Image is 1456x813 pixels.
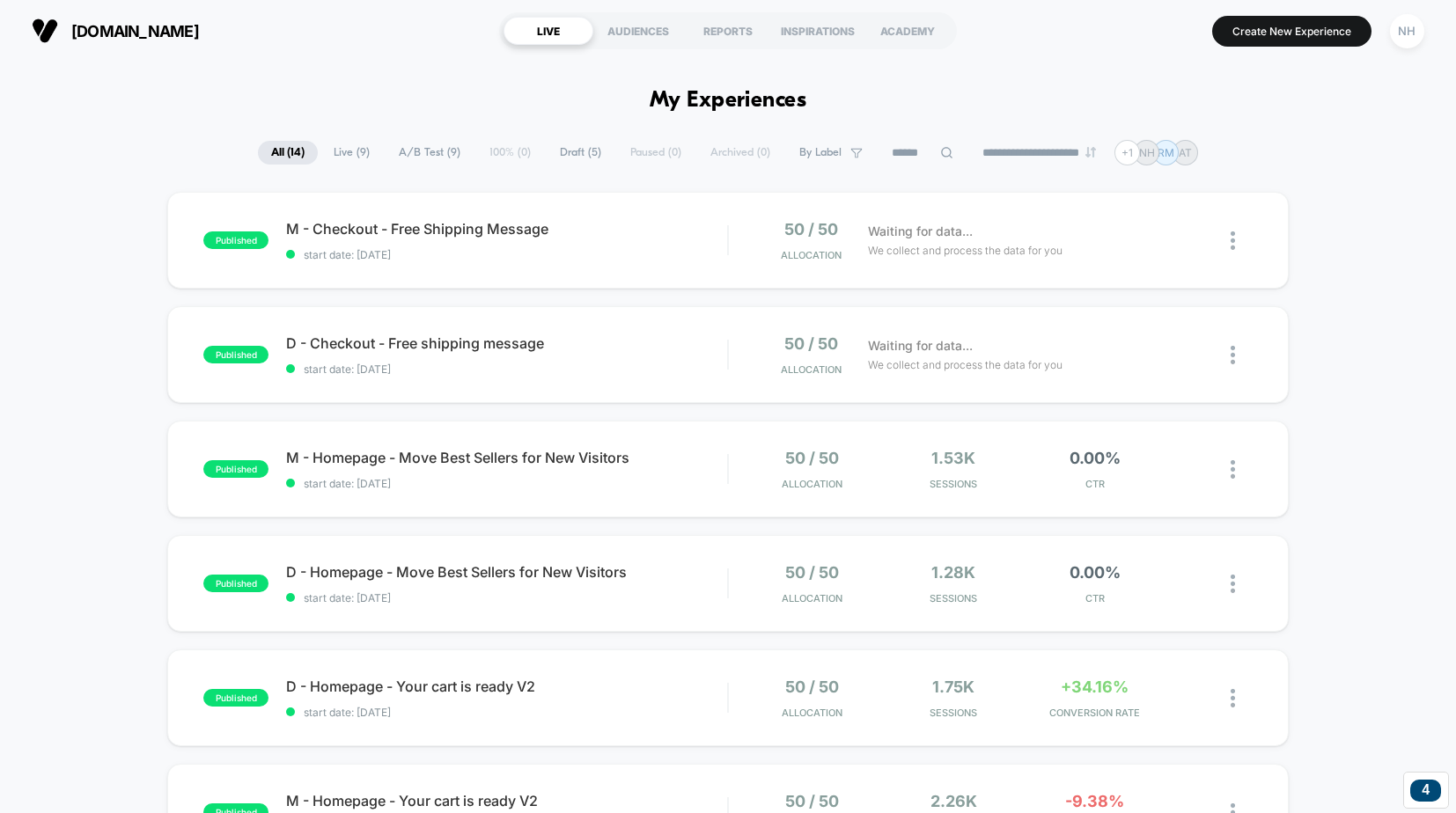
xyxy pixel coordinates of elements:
span: 2.26k [930,792,977,810]
img: close [1231,460,1235,479]
img: end [1085,147,1096,157]
button: NH [1385,13,1430,49]
span: published [203,346,268,363]
span: start date: [DATE] [286,591,727,604]
span: -9.38% [1065,792,1124,810]
span: All ( 14 ) [258,141,318,165]
img: close [1231,575,1235,593]
span: We collect and process the data for you [868,356,1063,373]
span: We collect and process the data for you [868,242,1063,259]
p: AT [1179,146,1192,159]
span: 1.75k [932,677,974,696]
p: RM [1158,146,1174,159]
button: Create New Experience [1212,16,1371,47]
span: D - Homepage - Move Best Sellers for New Visitors [286,563,727,581]
span: Waiting for data... [868,336,973,355]
div: + 1 [1114,140,1140,165]
span: 50 / 50 [785,449,839,467]
span: 0.00% [1070,563,1121,582]
span: Allocation [782,592,842,604]
span: Waiting for data... [868,222,973,241]
span: start date: [DATE] [286,477,727,490]
span: published [203,460,268,478]
span: CTR [1028,478,1160,490]
span: 50 / 50 [784,220,838,238]
span: Sessions [887,592,1019,604]
span: M - Homepage - Move Best Sellers for New Visitors [286,449,727,466]
span: Allocation [782,478,842,490]
h1: My Experiences [650,88,807,114]
span: +34.16% [1061,677,1129,696]
div: AUDIENCES [593,17,683,45]
span: published [203,575,268,592]
span: Allocation [782,707,842,719]
span: M - Checkout - Free Shipping Message [286,220,727,238]
span: published [203,689,268,707]
div: LIVE [504,17,593,45]
span: published [203,231,268,249]
div: REPORTS [683,17,773,45]
span: A/B Test ( 9 ) [386,141,474,165]
span: Allocation [781,249,842,261]
span: CTR [1028,592,1160,604]
span: 50 / 50 [784,334,838,353]
div: INSPIRATIONS [773,17,863,45]
span: CONVERSION RATE [1028,707,1160,719]
span: D - Checkout - Free shipping message [286,334,727,352]
span: start date: [DATE] [286,248,727,261]
img: close [1231,689,1235,707]
span: M - Homepage - Your cart is ready V2 [286,792,727,809]
p: NH [1139,146,1155,159]
div: NH [1390,14,1424,48]
span: Allocation [781,363,842,376]
span: Live ( 9 ) [320,141,383,165]
span: start date: [DATE] [286,706,727,719]
span: Sessions [887,707,1019,719]
span: Sessions [887,478,1019,490]
span: 50 / 50 [785,677,839,696]
div: ACADEMY [863,17,952,45]
span: 50 / 50 [785,563,839,582]
span: [DOMAIN_NAME] [71,22,199,40]
img: close [1231,346,1235,364]
span: start date: [DATE] [286,363,727,376]
span: 50 / 50 [785,792,839,810]
img: close [1231,231,1235,250]
span: D - Homepage - Your cart is ready V2 [286,677,727,695]
span: 1.53k [931,449,975,467]
img: Visually logo [32,18,58,44]
span: 1.28k [931,563,975,582]
span: By Label [799,146,842,159]
button: [DOMAIN_NAME] [26,17,204,45]
span: 0.00% [1070,449,1121,467]
span: Draft ( 5 ) [547,141,614,165]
